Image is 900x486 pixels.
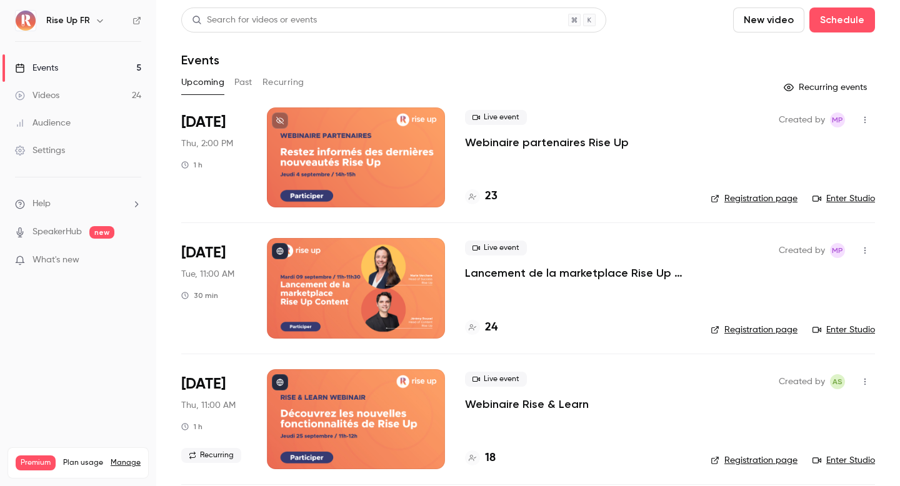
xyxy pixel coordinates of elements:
button: Recurring events [778,77,875,97]
span: Live event [465,110,527,125]
span: Recurring [181,448,241,463]
a: 24 [465,319,497,336]
h4: 24 [485,319,497,336]
a: Webinaire Rise & Learn [465,397,589,412]
div: Search for videos or events [192,14,317,27]
span: Morgane Philbert [830,243,845,258]
div: Audience [15,117,71,129]
a: SpeakerHub [32,226,82,239]
img: Rise Up FR [16,11,36,31]
a: Webinaire partenaires Rise Up [465,135,629,150]
a: Enter Studio [812,454,875,467]
a: 18 [465,450,496,467]
div: Sep 4 Thu, 2:00 PM (Europe/Paris) [181,107,247,207]
span: [DATE] [181,112,226,132]
div: Videos [15,89,59,102]
span: AS [832,374,842,389]
span: Plan usage [63,458,103,468]
span: Thu, 2:00 PM [181,137,233,150]
button: Recurring [262,72,304,92]
h4: 18 [485,450,496,467]
span: new [89,226,114,239]
h1: Events [181,52,219,67]
div: Events [15,62,58,74]
li: help-dropdown-opener [15,197,141,211]
a: Registration page [711,324,797,336]
button: Schedule [809,7,875,32]
div: Settings [15,144,65,157]
span: [DATE] [181,374,226,394]
a: Lancement de la marketplace Rise Up Content & présentation des Content Playlists [465,265,691,280]
span: Live event [465,372,527,387]
div: 1 h [181,422,202,432]
span: Help [32,197,51,211]
span: What's new [32,254,79,267]
div: Sep 25 Thu, 11:00 AM (Europe/Paris) [181,369,247,469]
button: Past [234,72,252,92]
div: 30 min [181,290,218,300]
iframe: Noticeable Trigger [126,255,141,266]
button: New video [733,7,804,32]
h6: Rise Up FR [46,14,90,27]
span: Created by [779,374,825,389]
a: Registration page [711,454,797,467]
span: MP [832,112,843,127]
span: MP [832,243,843,258]
a: Manage [111,458,141,468]
span: Aliocha Segard [830,374,845,389]
div: 1 h [181,160,202,170]
span: Created by [779,243,825,258]
a: Enter Studio [812,192,875,205]
a: Enter Studio [812,324,875,336]
span: Premium [16,455,56,470]
span: Tue, 11:00 AM [181,268,234,280]
a: Registration page [711,192,797,205]
span: Thu, 11:00 AM [181,399,236,412]
a: 23 [465,188,497,205]
span: Created by [779,112,825,127]
h4: 23 [485,188,497,205]
div: Sep 9 Tue, 11:00 AM (Europe/Paris) [181,238,247,338]
span: [DATE] [181,243,226,263]
button: Upcoming [181,72,224,92]
span: Live event [465,241,527,255]
span: Morgane Philbert [830,112,845,127]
